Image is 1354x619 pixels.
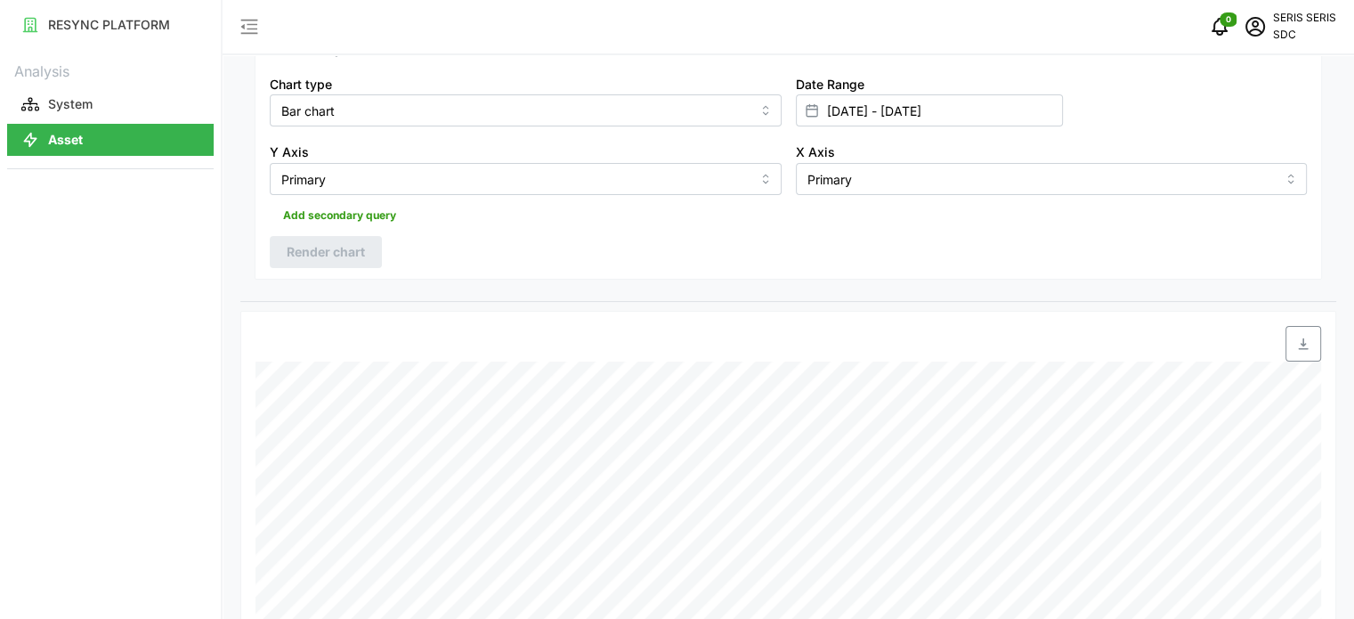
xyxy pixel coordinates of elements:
button: Asset [7,124,214,156]
label: Date Range [796,75,864,94]
p: Asset [48,131,83,149]
button: Add secondary query [270,202,409,229]
a: Asset [7,122,214,158]
button: System [7,88,214,120]
label: Y Axis [270,143,309,162]
button: RESYNC PLATFORM [7,9,214,41]
input: Select Y axis [270,163,782,195]
p: SDC [1273,27,1336,44]
p: SERIS SERIS [1273,10,1336,27]
a: RESYNC PLATFORM [7,7,214,43]
input: Select chart type [270,94,782,126]
span: Render chart [287,237,365,267]
button: schedule [1237,9,1273,45]
span: Add secondary query [283,203,396,228]
a: System [7,86,214,122]
p: System [48,95,93,113]
button: Render chart [270,236,382,268]
span: 0 [1226,13,1231,26]
p: Analysis [7,57,214,83]
label: X Axis [796,143,835,162]
button: notifications [1202,9,1237,45]
input: Select X axis [796,163,1308,195]
label: Chart type [270,75,332,94]
p: RESYNC PLATFORM [48,16,170,34]
input: Select date range [796,94,1063,126]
